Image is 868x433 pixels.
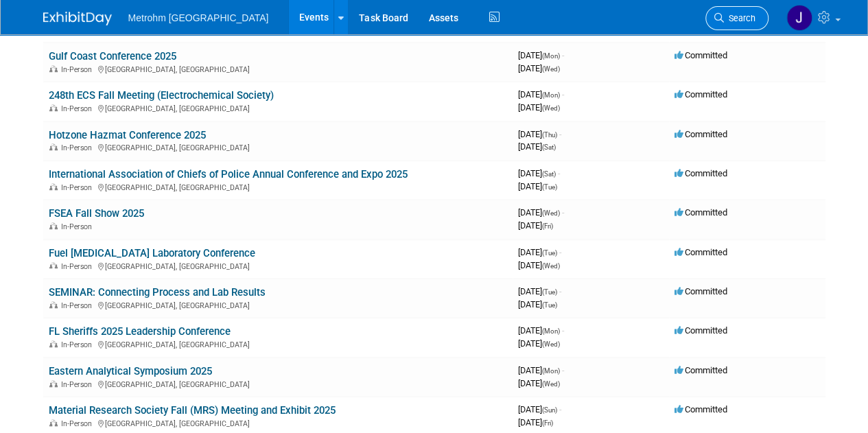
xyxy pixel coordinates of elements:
[675,404,727,414] span: Committed
[542,65,560,73] span: (Wed)
[49,260,507,271] div: [GEOGRAPHIC_DATA], [GEOGRAPHIC_DATA]
[61,104,96,113] span: In-Person
[559,286,561,296] span: -
[675,325,727,336] span: Committed
[542,143,556,151] span: (Sat)
[542,170,556,178] span: (Sat)
[562,207,564,218] span: -
[49,65,58,72] img: In-Person Event
[518,365,564,375] span: [DATE]
[49,378,507,389] div: [GEOGRAPHIC_DATA], [GEOGRAPHIC_DATA]
[542,262,560,270] span: (Wed)
[675,207,727,218] span: Committed
[542,249,557,257] span: (Tue)
[542,380,560,388] span: (Wed)
[49,222,58,229] img: In-Person Event
[542,301,557,309] span: (Tue)
[542,209,560,217] span: (Wed)
[49,207,144,220] a: FSEA Fall Show 2025
[49,168,408,180] a: International Association of Chiefs of Police Annual Conference and Expo 2025
[518,338,560,349] span: [DATE]
[61,262,96,271] span: In-Person
[786,5,812,31] img: Joanne Yam
[542,419,553,427] span: (Fri)
[542,104,560,112] span: (Wed)
[61,419,96,428] span: In-Person
[61,340,96,349] span: In-Person
[724,13,755,23] span: Search
[49,129,206,141] a: Hotzone Hazmat Conference 2025
[542,131,557,139] span: (Thu)
[542,288,557,296] span: (Tue)
[518,378,560,388] span: [DATE]
[518,102,560,113] span: [DATE]
[542,367,560,375] span: (Mon)
[518,299,557,309] span: [DATE]
[518,89,564,100] span: [DATE]
[518,220,553,231] span: [DATE]
[562,89,564,100] span: -
[49,338,507,349] div: [GEOGRAPHIC_DATA], [GEOGRAPHIC_DATA]
[61,65,96,74] span: In-Person
[49,301,58,308] img: In-Person Event
[518,50,564,60] span: [DATE]
[675,247,727,257] span: Committed
[49,141,507,152] div: [GEOGRAPHIC_DATA], [GEOGRAPHIC_DATA]
[518,404,561,414] span: [DATE]
[49,340,58,347] img: In-Person Event
[705,6,769,30] a: Search
[49,419,58,426] img: In-Person Event
[49,325,231,338] a: FL Sheriffs 2025 Leadership Conference
[518,325,564,336] span: [DATE]
[518,181,557,191] span: [DATE]
[518,141,556,152] span: [DATE]
[542,52,560,60] span: (Mon)
[43,12,112,25] img: ExhibitDay
[559,129,561,139] span: -
[61,143,96,152] span: In-Person
[49,89,274,102] a: 248th ECS Fall Meeting (Electrochemical Society)
[49,365,212,377] a: Eastern Analytical Symposium 2025
[49,50,176,62] a: Gulf Coast Conference 2025
[61,183,96,192] span: In-Person
[542,183,557,191] span: (Tue)
[675,50,727,60] span: Committed
[128,12,269,23] span: Metrohm [GEOGRAPHIC_DATA]
[562,365,564,375] span: -
[518,260,560,270] span: [DATE]
[675,286,727,296] span: Committed
[558,168,560,178] span: -
[61,380,96,389] span: In-Person
[49,417,507,428] div: [GEOGRAPHIC_DATA], [GEOGRAPHIC_DATA]
[542,222,553,230] span: (Fri)
[518,247,561,257] span: [DATE]
[675,89,727,100] span: Committed
[559,247,561,257] span: -
[518,286,561,296] span: [DATE]
[559,404,561,414] span: -
[518,417,553,428] span: [DATE]
[675,129,727,139] span: Committed
[49,183,58,190] img: In-Person Event
[49,102,507,113] div: [GEOGRAPHIC_DATA], [GEOGRAPHIC_DATA]
[61,222,96,231] span: In-Person
[675,365,727,375] span: Committed
[49,63,507,74] div: [GEOGRAPHIC_DATA], [GEOGRAPHIC_DATA]
[49,181,507,192] div: [GEOGRAPHIC_DATA], [GEOGRAPHIC_DATA]
[49,104,58,111] img: In-Person Event
[49,143,58,150] img: In-Person Event
[61,301,96,310] span: In-Person
[542,327,560,335] span: (Mon)
[542,340,560,348] span: (Wed)
[675,168,727,178] span: Committed
[49,247,255,259] a: Fuel [MEDICAL_DATA] Laboratory Conference
[542,406,557,414] span: (Sun)
[49,262,58,269] img: In-Person Event
[518,207,564,218] span: [DATE]
[562,50,564,60] span: -
[542,91,560,99] span: (Mon)
[562,325,564,336] span: -
[49,299,507,310] div: [GEOGRAPHIC_DATA], [GEOGRAPHIC_DATA]
[518,129,561,139] span: [DATE]
[49,286,266,299] a: SEMINAR: Connecting Process and Lab Results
